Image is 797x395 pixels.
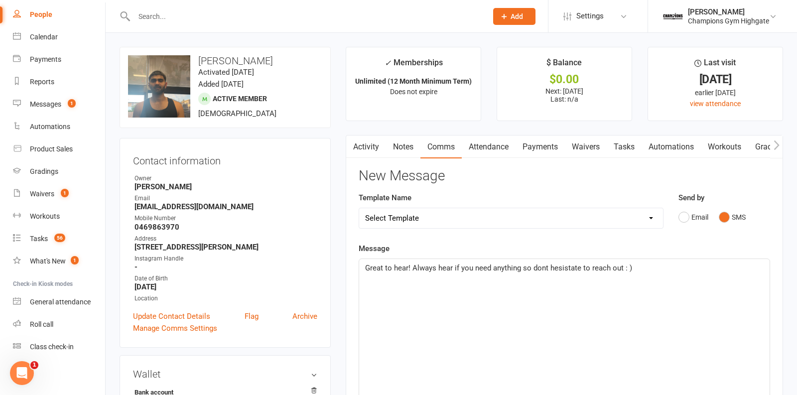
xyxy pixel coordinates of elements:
iframe: Intercom live chat [10,361,34,385]
div: Product Sales [30,145,73,153]
a: Attendance [462,135,516,158]
input: Search... [131,9,480,23]
div: Automations [30,123,70,131]
a: Roll call [13,313,105,336]
div: Workouts [30,212,60,220]
div: earlier [DATE] [657,87,774,98]
div: Owner [134,174,317,183]
span: 1 [30,361,38,369]
span: Does not expire [390,88,437,96]
a: Payments [516,135,565,158]
span: [DEMOGRAPHIC_DATA] [198,109,276,118]
div: [DATE] [657,74,774,85]
a: Automations [642,135,701,158]
a: Notes [386,135,420,158]
span: Add [511,12,523,20]
a: Calendar [13,26,105,48]
a: What's New1 [13,250,105,272]
a: Automations [13,116,105,138]
div: Calendar [30,33,58,41]
strong: 0469863970 [134,223,317,232]
i: ✓ [385,58,391,68]
div: Roll call [30,320,53,328]
time: Activated [DATE] [198,68,254,77]
div: Waivers [30,190,54,198]
strong: [STREET_ADDRESS][PERSON_NAME] [134,243,317,252]
span: 1 [71,256,79,264]
button: SMS [719,208,746,227]
strong: [DATE] [134,282,317,291]
span: 1 [68,99,76,108]
a: Waivers [565,135,607,158]
a: Reports [13,71,105,93]
a: Waivers 1 [13,183,105,205]
h3: [PERSON_NAME] [128,55,322,66]
a: Update Contact Details [133,310,210,322]
a: Product Sales [13,138,105,160]
div: What's New [30,257,66,265]
a: Archive [292,310,317,322]
a: Messages 1 [13,93,105,116]
a: Class kiosk mode [13,336,105,358]
img: thumb_image1630635537.png [663,6,683,26]
div: Mobile Number [134,214,317,223]
div: Tasks [30,235,48,243]
span: Great to hear! Always hear if you need anything so dont hesistate to reach out : ) [365,263,632,272]
div: Class check-in [30,343,74,351]
p: Next: [DATE] Last: n/a [506,87,623,103]
time: Added [DATE] [198,80,244,89]
a: General attendance kiosk mode [13,291,105,313]
div: $0.00 [506,74,623,85]
a: Comms [420,135,462,158]
div: People [30,10,52,18]
a: Workouts [701,135,748,158]
div: General attendance [30,298,91,306]
div: Last visit [694,56,736,74]
span: 1 [61,189,69,197]
span: Settings [576,5,604,27]
strong: [EMAIL_ADDRESS][DOMAIN_NAME] [134,202,317,211]
a: Activity [346,135,386,158]
a: Payments [13,48,105,71]
a: Workouts [13,205,105,228]
div: Messages [30,100,61,108]
a: Manage Comms Settings [133,322,217,334]
button: Add [493,8,535,25]
a: People [13,3,105,26]
div: Location [134,294,317,303]
label: Message [359,243,390,255]
div: [PERSON_NAME] [688,7,769,16]
div: Address [134,234,317,244]
a: Gradings [13,160,105,183]
h3: New Message [359,168,770,184]
span: Active member [213,95,267,103]
strong: - [134,263,317,271]
div: Instagram Handle [134,254,317,263]
h3: Contact information [133,151,317,166]
a: Tasks 56 [13,228,105,250]
div: Payments [30,55,61,63]
strong: Unlimited (12 Month Minimum Term) [355,77,472,85]
strong: [PERSON_NAME] [134,182,317,191]
label: Send by [678,192,704,204]
img: image1757670690.png [128,55,190,118]
div: Reports [30,78,54,86]
div: Gradings [30,167,58,175]
div: Memberships [385,56,443,75]
h3: Wallet [133,369,317,380]
button: Email [678,208,708,227]
a: Flag [245,310,259,322]
a: view attendance [690,100,741,108]
div: Email [134,194,317,203]
label: Template Name [359,192,411,204]
div: $ Balance [546,56,582,74]
span: 56 [54,234,65,242]
div: Date of Birth [134,274,317,283]
a: Tasks [607,135,642,158]
div: Champions Gym Highgate [688,16,769,25]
